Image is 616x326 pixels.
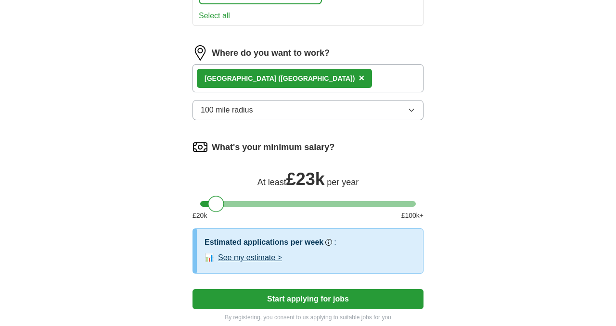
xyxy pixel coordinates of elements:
p: By registering, you consent to us applying to suitable jobs for you [192,313,423,322]
label: Where do you want to work? [212,47,330,60]
span: At least [257,177,286,187]
span: per year [327,177,359,187]
button: Select all [199,10,230,22]
span: £ 23k [286,169,325,189]
button: See my estimate > [218,252,282,263]
span: × [359,73,364,83]
span: ([GEOGRAPHIC_DATA]) [278,75,355,82]
button: 100 mile radius [192,100,423,120]
button: Start applying for jobs [192,289,423,309]
h3: : [334,237,336,248]
img: location.png [192,45,208,61]
strong: [GEOGRAPHIC_DATA] [205,75,277,82]
label: What's your minimum salary? [212,141,334,154]
span: 📊 [205,252,214,263]
button: × [359,71,364,86]
span: 100 mile radius [201,104,253,116]
span: £ 20 k [192,211,207,221]
h3: Estimated applications per week [205,237,323,248]
img: salary.png [192,139,208,155]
